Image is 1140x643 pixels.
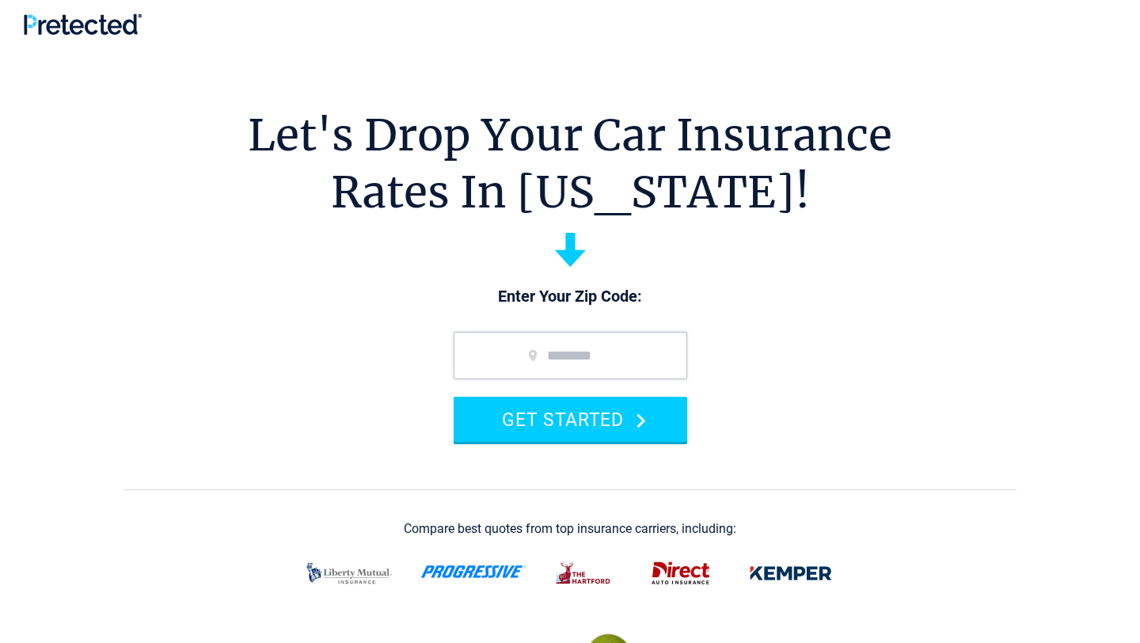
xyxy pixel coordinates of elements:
[454,397,687,442] button: GET STARTED
[24,13,142,35] img: Pretected Logo
[739,553,843,594] img: kemper
[420,565,526,578] img: progressive
[297,553,401,594] img: liberty
[454,332,687,379] input: zip code
[642,553,720,594] img: direct
[404,522,736,536] div: Compare best quotes from top insurance carriers, including:
[248,107,892,221] h1: Let's Drop Your Car Insurance Rates In [US_STATE]!
[438,286,703,308] p: Enter Your Zip Code:
[545,553,623,594] img: thehartford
